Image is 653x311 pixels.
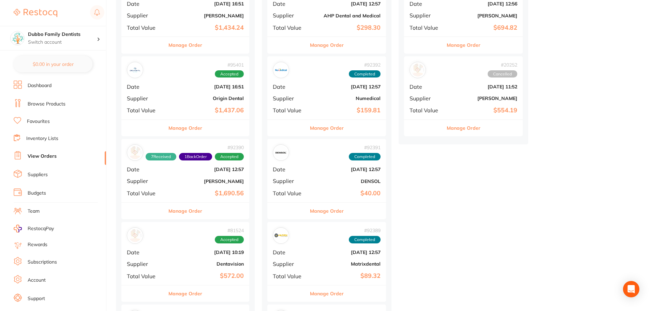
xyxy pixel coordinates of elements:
span: RestocqPay [28,225,54,232]
img: RestocqPay [14,225,22,232]
span: Supplier [273,261,307,267]
span: # 81524 [215,228,244,233]
span: # 92389 [349,228,381,233]
b: Dentavision [169,261,244,267]
a: Inventory Lists [26,135,58,142]
a: Dashboard [28,82,51,89]
span: Back orders [179,153,212,160]
span: # 92391 [349,145,381,150]
button: Manage Order [310,120,344,136]
img: Henry Schein Halas [129,146,142,159]
a: Support [28,295,45,302]
span: Total Value [127,107,164,113]
b: [DATE] 12:56 [449,1,517,6]
img: Restocq Logo [14,9,57,17]
a: Suppliers [28,171,48,178]
a: View Orders [28,153,57,160]
a: Team [28,208,40,215]
span: Cancelled [488,70,517,78]
img: Numedical [274,63,287,76]
button: Manage Order [447,37,480,53]
b: $554.19 [449,107,517,114]
span: Supplier [127,95,164,101]
img: Origin Dental [129,63,142,76]
div: Dentavision#81524AcceptedDate[DATE] 10:19SupplierDentavisionTotal Value$572.00Manage Order [121,222,249,302]
span: # 92392 [349,62,381,68]
b: $1,437.06 [169,107,244,114]
div: Origin Dental#95401AcceptedDate[DATE] 16:51SupplierOrigin DentalTotal Value$1,437.06Manage Order [121,56,249,137]
span: Date [127,249,164,255]
b: [DATE] 12:57 [312,167,381,172]
button: Manage Order [447,120,480,136]
span: Completed [349,153,381,160]
button: Manage Order [310,203,344,219]
a: RestocqPay [14,225,54,232]
h4: Dubbo Family Dentists [28,31,97,38]
span: Date [273,249,307,255]
button: Manage Order [168,203,202,219]
span: Supplier [410,12,444,18]
a: Favourites [27,118,50,125]
b: $1,434.24 [169,24,244,31]
span: Total Value [273,25,307,31]
span: Accepted [215,153,244,160]
b: AHP Dental and Medical [312,13,381,18]
span: # 20252 [488,62,517,68]
span: Date [127,84,164,90]
span: # 95401 [215,62,244,68]
b: [PERSON_NAME] [169,179,244,184]
span: Supplier [273,178,307,184]
b: [PERSON_NAME] [449,96,517,101]
img: DENSOL [274,146,287,159]
span: Supplier [127,261,164,267]
img: Henry Schein Halas [411,63,424,76]
b: [PERSON_NAME] [169,13,244,18]
span: Total Value [273,107,307,113]
span: Supplier [127,178,164,184]
span: Date [127,1,164,7]
b: [DATE] 16:51 [169,84,244,89]
b: [DATE] 12:57 [312,84,381,89]
span: # 92390 [146,145,244,150]
span: Date [410,1,444,7]
button: $0.00 in your order [14,56,92,72]
button: Manage Order [310,285,344,302]
span: Accepted [215,236,244,243]
img: Matrixdental [274,229,287,242]
a: Account [28,277,46,284]
b: Numedical [312,96,381,101]
b: $298.30 [312,24,381,31]
a: Subscriptions [28,259,57,266]
b: [DATE] 12:57 [312,1,381,6]
span: Date [273,1,307,7]
span: Date [410,84,444,90]
b: $89.32 [312,272,381,280]
span: Completed [349,236,381,243]
span: Received [146,153,176,160]
a: Browse Products [28,101,65,108]
button: Manage Order [310,37,344,53]
div: Open Intercom Messenger [623,281,639,297]
b: [PERSON_NAME] [449,13,517,18]
span: Total Value [127,190,164,196]
span: Completed [349,70,381,78]
span: Date [273,166,307,172]
a: Restocq Logo [14,5,57,21]
span: Total Value [127,273,164,279]
img: Dentavision [129,229,142,242]
span: Total Value [127,25,164,31]
b: Matrixdental [312,261,381,267]
b: $572.00 [169,272,244,280]
b: $1,690.56 [169,190,244,197]
a: Rewards [28,241,47,248]
span: Total Value [273,273,307,279]
div: Henry Schein Halas#923907Received1BackOrderAcceptedDate[DATE] 12:57Supplier[PERSON_NAME]Total Val... [121,139,249,219]
b: [DATE] 12:57 [312,250,381,255]
a: Budgets [28,190,46,197]
button: Manage Order [168,285,202,302]
span: Total Value [410,107,444,113]
span: Supplier [273,95,307,101]
b: [DATE] 12:57 [169,167,244,172]
span: Supplier [273,12,307,18]
span: Total Value [273,190,307,196]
